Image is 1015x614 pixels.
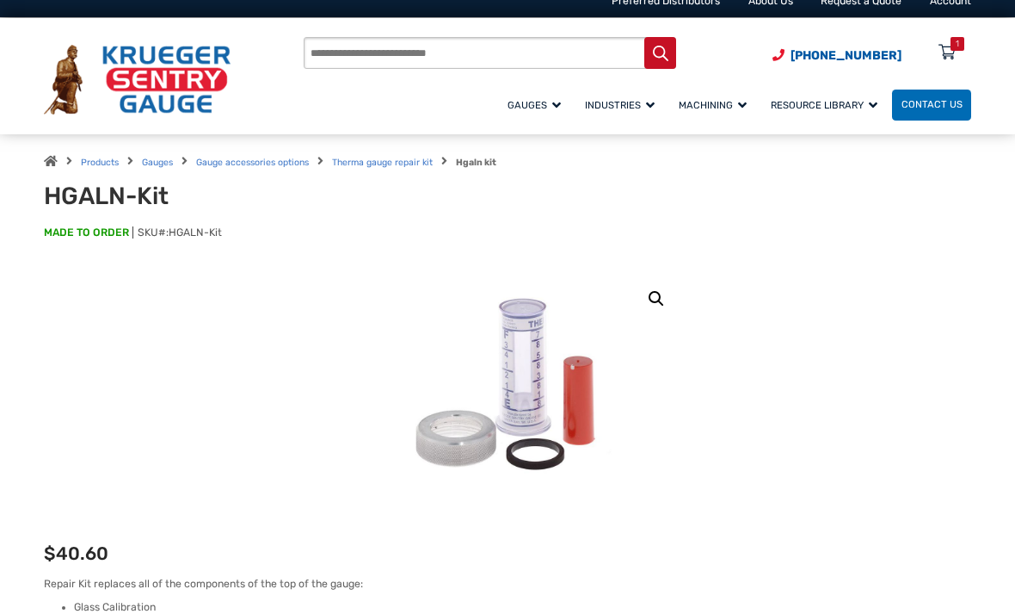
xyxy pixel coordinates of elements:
[44,182,415,211] h1: HGALN-Kit
[169,226,222,239] span: HGALN-Kit
[585,99,655,111] span: Industries
[669,87,761,122] a: Machining
[498,87,575,122] a: Gauges
[956,37,959,51] div: 1
[641,283,672,314] a: View full-screen image gallery
[44,226,129,241] span: MADE TO ORDER
[761,87,892,122] a: Resource Library
[44,543,108,564] bdi: 40.60
[772,47,901,65] a: Phone Number (920) 434-8860
[44,45,231,114] img: Krueger Sentry Gauge
[679,99,747,111] span: Machining
[507,99,561,111] span: Gauges
[771,99,877,111] span: Resource Library
[456,157,496,168] strong: Hgaln kit
[790,48,901,63] span: [PHONE_NUMBER]
[901,98,963,110] span: Contact Us
[142,157,173,168] a: Gauges
[44,576,971,592] p: Repair Kit replaces all of the components of the top of the gauge:
[132,226,221,239] span: SKU#:
[575,87,669,122] a: Industries
[44,543,56,564] span: $
[892,90,971,121] a: Contact Us
[196,157,309,168] a: Gauge accessories options
[81,157,119,168] a: Products
[332,157,433,168] a: Therma gauge repair kit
